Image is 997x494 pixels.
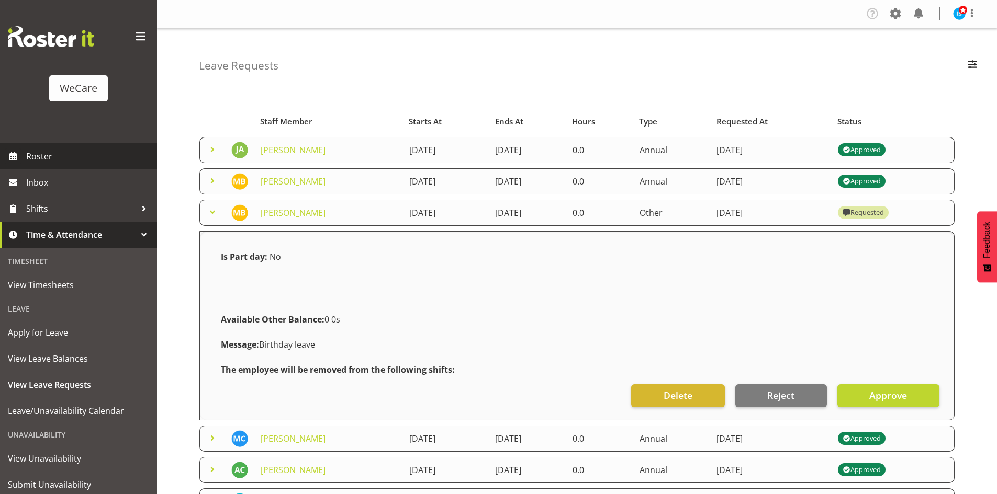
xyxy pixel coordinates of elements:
[8,477,149,492] span: Submit Unavailability
[495,116,523,128] span: Ends At
[633,426,711,452] td: Annual
[403,426,489,452] td: [DATE]
[633,168,711,194] td: Annual
[199,60,278,72] h4: Leave Requests
[3,319,154,346] a: Apply for Leave
[231,430,248,447] img: mary-childs10475.jpg
[633,200,711,226] td: Other
[403,200,489,226] td: [DATE]
[953,7,966,20] img: isabel-simcox10849.jpg
[869,388,907,402] span: Approve
[3,445,154,472] a: View Unavailability
[3,250,154,272] div: Timesheet
[8,325,149,340] span: Apply for Leave
[566,168,633,194] td: 0.0
[977,211,997,282] button: Feedback - Show survey
[231,204,248,221] img: matthew-brewer11790.jpg
[735,384,827,407] button: Reject
[221,364,455,375] strong: The employee will be removed from the following shifts:
[261,176,326,187] a: [PERSON_NAME]
[489,426,566,452] td: [DATE]
[572,116,595,128] span: Hours
[489,168,566,194] td: [DATE]
[26,201,136,216] span: Shifts
[631,384,724,407] button: Delete
[982,222,992,258] span: Feedback
[26,227,136,243] span: Time & Attendance
[716,116,768,128] span: Requested At
[260,116,312,128] span: Staff Member
[710,457,832,483] td: [DATE]
[3,372,154,398] a: View Leave Requests
[566,426,633,452] td: 0.0
[843,432,880,445] div: Approved
[270,251,281,262] span: No
[8,26,94,47] img: Rosterit website logo
[633,137,711,163] td: Annual
[843,206,883,219] div: Requested
[215,307,939,332] div: 0 0s
[215,332,939,357] div: Birthday leave
[837,116,861,128] span: Status
[489,200,566,226] td: [DATE]
[3,272,154,298] a: View Timesheets
[261,207,326,219] a: [PERSON_NAME]
[26,148,152,164] span: Roster
[843,464,880,476] div: Approved
[566,200,633,226] td: 0.0
[221,251,267,262] strong: Is Part day:
[231,462,248,478] img: andrew-casburn10457.jpg
[261,144,326,156] a: [PERSON_NAME]
[3,298,154,319] div: Leave
[710,137,832,163] td: [DATE]
[221,314,324,325] strong: Available Other Balance:
[8,351,149,366] span: View Leave Balances
[8,403,149,419] span: Leave/Unavailability Calendar
[843,144,880,156] div: Approved
[710,168,832,194] td: [DATE]
[8,377,149,393] span: View Leave Requests
[566,137,633,163] td: 0.0
[489,137,566,163] td: [DATE]
[231,173,248,190] img: matthew-brewer11790.jpg
[489,457,566,483] td: [DATE]
[231,142,248,158] img: jane-arps10469.jpg
[403,168,489,194] td: [DATE]
[8,277,149,293] span: View Timesheets
[767,388,794,402] span: Reject
[60,81,97,96] div: WeCare
[403,457,489,483] td: [DATE]
[710,200,832,226] td: [DATE]
[221,339,259,350] strong: Message:
[26,175,152,190] span: Inbox
[261,464,326,476] a: [PERSON_NAME]
[664,388,692,402] span: Delete
[403,137,489,163] td: [DATE]
[639,116,657,128] span: Type
[843,175,880,188] div: Approved
[837,384,939,407] button: Approve
[3,398,154,424] a: Leave/Unavailability Calendar
[8,451,149,466] span: View Unavailability
[409,116,442,128] span: Starts At
[710,426,832,452] td: [DATE]
[3,346,154,372] a: View Leave Balances
[261,433,326,444] a: [PERSON_NAME]
[566,457,633,483] td: 0.0
[633,457,711,483] td: Annual
[961,54,983,77] button: Filter Employees
[3,424,154,445] div: Unavailability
